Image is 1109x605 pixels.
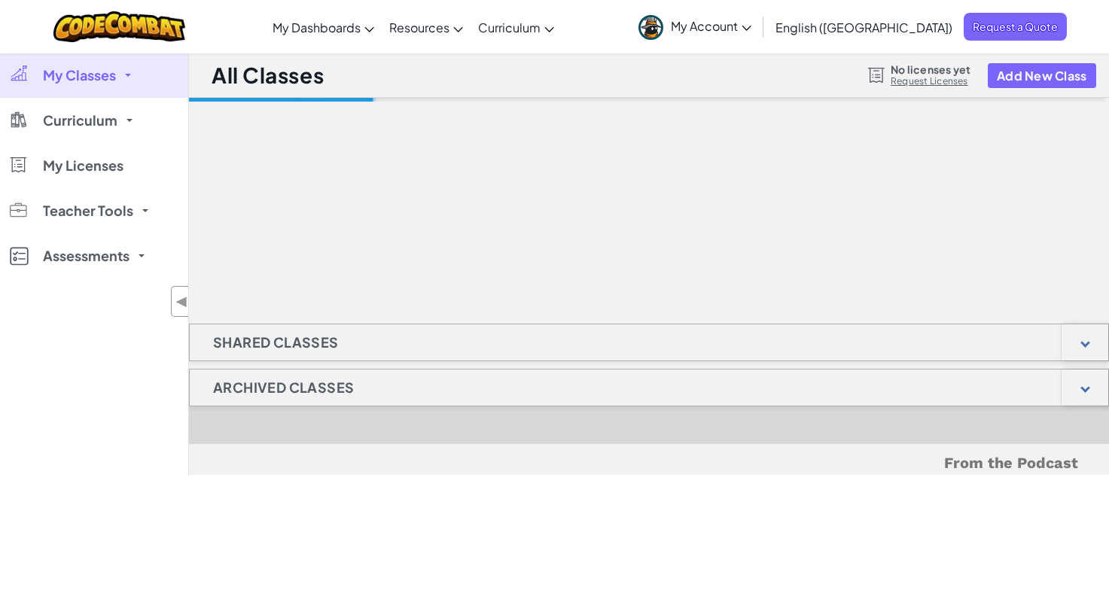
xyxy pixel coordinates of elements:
img: avatar [638,15,663,40]
h1: All Classes [212,61,324,90]
span: My Account [671,18,751,34]
h1: Archived Classes [190,369,377,406]
a: My Account [631,3,759,50]
span: Assessments [43,249,129,263]
img: CodeCombat logo [53,11,185,42]
a: Resources [382,7,471,47]
button: Add New Class [988,63,1096,88]
span: My Classes [43,68,116,82]
h1: Shared Classes [190,324,362,361]
span: Resources [389,20,449,35]
span: My Licenses [43,159,123,172]
span: Curriculum [43,114,117,127]
span: English ([GEOGRAPHIC_DATA]) [775,20,952,35]
a: My Dashboards [265,7,382,47]
a: English ([GEOGRAPHIC_DATA]) [768,7,960,47]
span: Teacher Tools [43,204,133,217]
a: Request Licenses [891,75,970,87]
a: Curriculum [471,7,562,47]
h5: From the Podcast [220,451,1078,475]
span: Curriculum [478,20,541,35]
span: No licenses yet [891,63,970,75]
span: ◀ [175,290,188,312]
span: My Dashboards [273,20,361,35]
a: Request a Quote [964,13,1067,41]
